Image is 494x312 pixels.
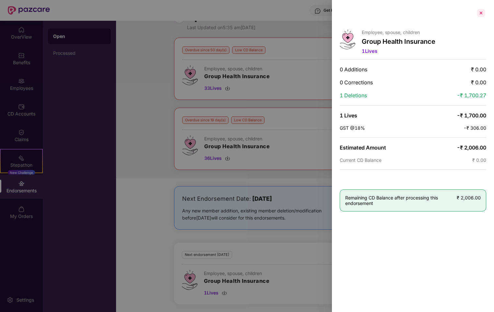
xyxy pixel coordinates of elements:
[362,38,435,45] p: Group Health Insurance
[345,195,457,206] span: Remaining CD Balance after processing this endorsement
[362,48,377,54] span: 1 Lives
[457,92,486,99] span: -₹ 1,700.27
[472,157,486,163] span: ₹ 0.00
[471,79,486,86] span: ₹ 0.00
[457,195,481,200] span: ₹ 2,006.00
[362,30,435,35] p: Employee, spouse, children
[340,30,355,49] img: svg+xml;base64,PHN2ZyB4bWxucz0iaHR0cDovL3d3dy53My5vcmcvMjAwMC9zdmciIHdpZHRoPSI0Ny43MTQiIGhlaWdodD...
[457,144,486,151] span: -₹ 2,006.00
[340,112,357,119] span: 1 Lives
[464,125,486,131] span: -₹ 306.00
[457,112,486,119] span: -₹ 1,700.00
[340,144,386,151] span: Estimated Amount
[340,157,382,163] span: Current CD Balance
[340,92,367,99] span: 1 Deletions
[340,125,365,131] span: GST @18%
[471,66,486,73] span: ₹ 0.00
[340,66,367,73] span: 0 Additions
[340,79,373,86] span: 0 Corrections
